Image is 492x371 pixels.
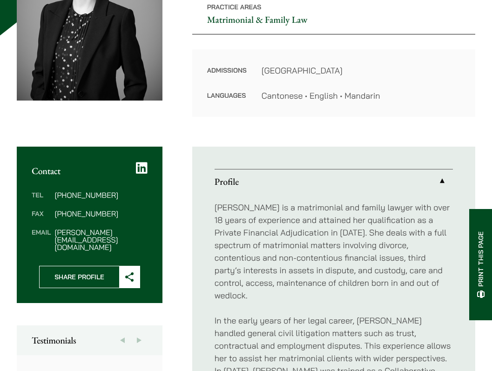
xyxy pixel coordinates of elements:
dd: [PHONE_NUMBER] [54,191,147,199]
dt: Fax [32,210,51,229]
dt: Tel [32,191,51,210]
h2: Testimonials [32,335,148,346]
dt: Email [32,229,51,251]
dd: [GEOGRAPHIC_DATA] [262,64,460,77]
a: Profile [215,169,453,194]
span: Share Profile [40,266,119,288]
button: Next [131,325,148,355]
dt: Admissions [207,64,247,89]
button: Share Profile [39,266,140,288]
button: Previous [114,325,131,355]
a: Matrimonial & Family Law [207,13,308,26]
dt: Languages [207,89,247,102]
h2: Contact [32,165,148,176]
dd: Cantonese • English • Mandarin [262,89,460,102]
p: [PERSON_NAME] is a matrimonial and family lawyer with over 18 years of experience and attained he... [215,201,453,302]
dd: [PHONE_NUMBER] [54,210,147,217]
span: Practice Areas [207,3,262,11]
dd: [PERSON_NAME][EMAIL_ADDRESS][DOMAIN_NAME] [54,229,147,251]
a: LinkedIn [136,162,148,175]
